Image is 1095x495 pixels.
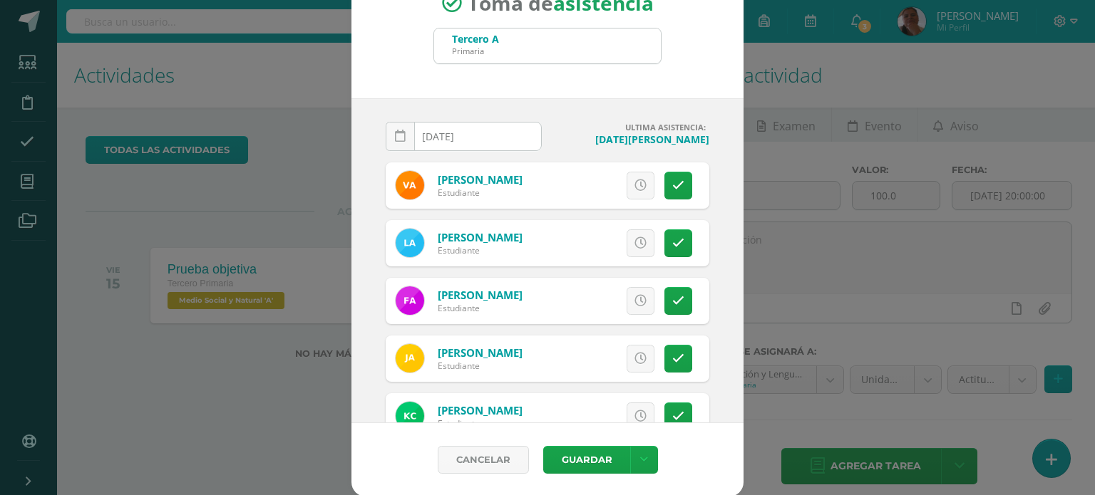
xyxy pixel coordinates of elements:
[438,230,523,244] a: [PERSON_NAME]
[452,32,499,46] div: Tercero A
[396,344,424,372] img: e8c2abea43a1135e999aa10092df01d7.png
[438,288,523,302] a: [PERSON_NAME]
[438,187,523,199] div: Estudiante
[396,402,424,430] img: ac7dad3b065100b2d99b042c4d714966.png
[396,171,424,199] img: f3c784769624000cf82f6250deb9960d.png
[396,286,424,315] img: 80e7e877a343deac055cf56dd9d73daa.png
[438,403,523,417] a: [PERSON_NAME]
[438,244,523,256] div: Estudiante
[396,229,424,257] img: b36befcc9297fd97219199882031c6b5.png
[553,122,709,132] h4: ULTIMA ASISTENCIA:
[438,417,523,429] div: Estudiante
[438,172,523,187] a: [PERSON_NAME]
[452,46,499,56] div: Primaria
[438,446,529,474] a: Cancelar
[438,302,523,314] div: Estudiante
[386,123,541,150] input: Fecha de Inasistencia
[543,446,630,474] button: Guardar
[434,28,661,63] input: Busca un grado o sección aquí...
[553,132,709,146] h4: [DATE][PERSON_NAME]
[438,345,523,360] a: [PERSON_NAME]
[438,360,523,372] div: Estudiante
